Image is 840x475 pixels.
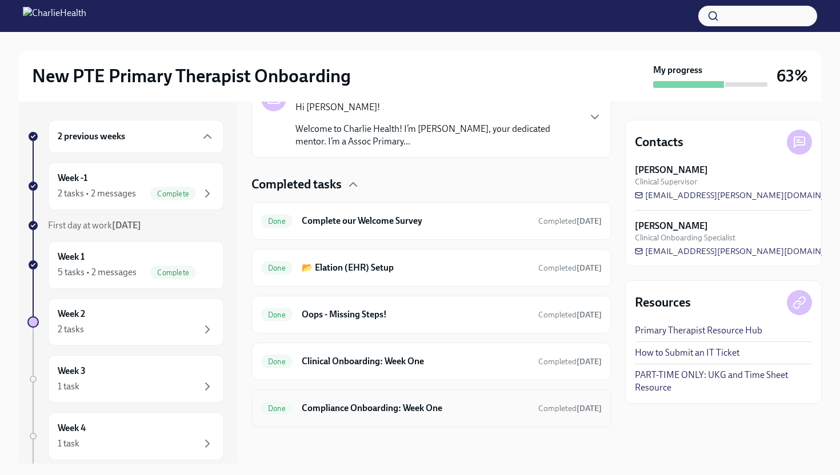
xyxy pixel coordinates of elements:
span: Done [261,404,293,413]
span: Complete [150,268,196,277]
strong: [DATE] [577,404,602,413]
a: DoneCompliance Onboarding: Week OneCompleted[DATE] [261,399,602,417]
strong: My progress [653,64,702,77]
div: 5 tasks • 2 messages [58,266,137,279]
strong: [DATE] [577,357,602,367]
span: Done [261,357,293,366]
p: Welcome to Charlie Health! I’m [PERSON_NAME], your dedicated mentor. I’m a Assoc Primary... [295,123,579,148]
h6: 2 previous weeks [58,130,125,143]
a: Week 31 task [27,355,224,403]
a: Week 15 tasks • 2 messagesComplete [27,241,224,289]
span: September 8th, 2025 12:54 [538,403,602,414]
span: Clinical Supervisor [635,176,697,187]
div: 1 task [58,437,79,450]
h6: 📂 Elation (EHR) Setup [302,261,529,274]
div: 2 tasks • 2 messages [58,187,136,200]
a: First day at work[DATE] [27,219,224,232]
a: Primary Therapist Resource Hub [635,324,762,337]
span: September 3rd, 2025 10:37 [538,216,602,227]
a: Week -12 tasks • 2 messagesComplete [27,162,224,210]
a: Week 41 task [27,412,224,460]
h6: Week 2 [58,308,85,320]
h3: 63% [777,66,808,86]
strong: [PERSON_NAME] [635,164,708,176]
span: Done [261,217,293,226]
span: Completed [538,263,602,273]
span: September 4th, 2025 11:46 [538,309,602,320]
span: Done [261,264,293,272]
span: Completed [538,310,602,320]
strong: [DATE] [577,216,602,226]
div: Completed tasks [251,176,611,193]
h6: Compliance Onboarding: Week One [302,402,529,414]
a: PART-TIME ONLY: UKG and Time Sheet Resource [635,369,812,394]
strong: [DATE] [112,220,141,231]
span: Completed [538,216,602,226]
h4: Completed tasks [251,176,342,193]
a: Done📂 Elation (EHR) SetupCompleted[DATE] [261,259,602,277]
span: Completed [538,404,602,413]
div: 2 previous weeks [48,120,224,153]
span: September 8th, 2025 10:58 [538,356,602,367]
h4: Contacts [635,134,683,151]
h6: Week 3 [58,365,86,377]
h6: Week -1 [58,172,87,184]
a: How to Submit an IT Ticket [635,347,739,359]
strong: [PERSON_NAME] [635,220,708,232]
span: First day at work [48,220,141,231]
a: DoneComplete our Welcome SurveyCompleted[DATE] [261,212,602,230]
span: September 4th, 2025 10:49 [538,263,602,273]
h6: Week 4 [58,422,86,434]
p: Hi [PERSON_NAME]! [295,101,579,114]
span: Done [261,311,293,319]
span: Clinical Onboarding Specialist [635,232,735,243]
img: CharlieHealth [23,7,86,25]
div: 2 tasks [58,323,84,336]
span: Complete [150,190,196,198]
h6: Oops - Missing Steps! [302,308,529,321]
h6: Week 1 [58,251,85,263]
span: Completed [538,357,602,367]
strong: [DATE] [577,310,602,320]
div: 1 task [58,380,79,393]
h2: New PTE Primary Therapist Onboarding [32,65,351,87]
strong: [DATE] [577,263,602,273]
h6: Complete our Welcome Survey [302,215,529,227]
a: Week 22 tasks [27,298,224,346]
h6: Clinical Onboarding: Week One [302,355,529,368]
h4: Resources [635,294,691,311]
a: DoneOops - Missing Steps!Completed[DATE] [261,305,602,324]
a: DoneClinical Onboarding: Week OneCompleted[DATE] [261,352,602,371]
